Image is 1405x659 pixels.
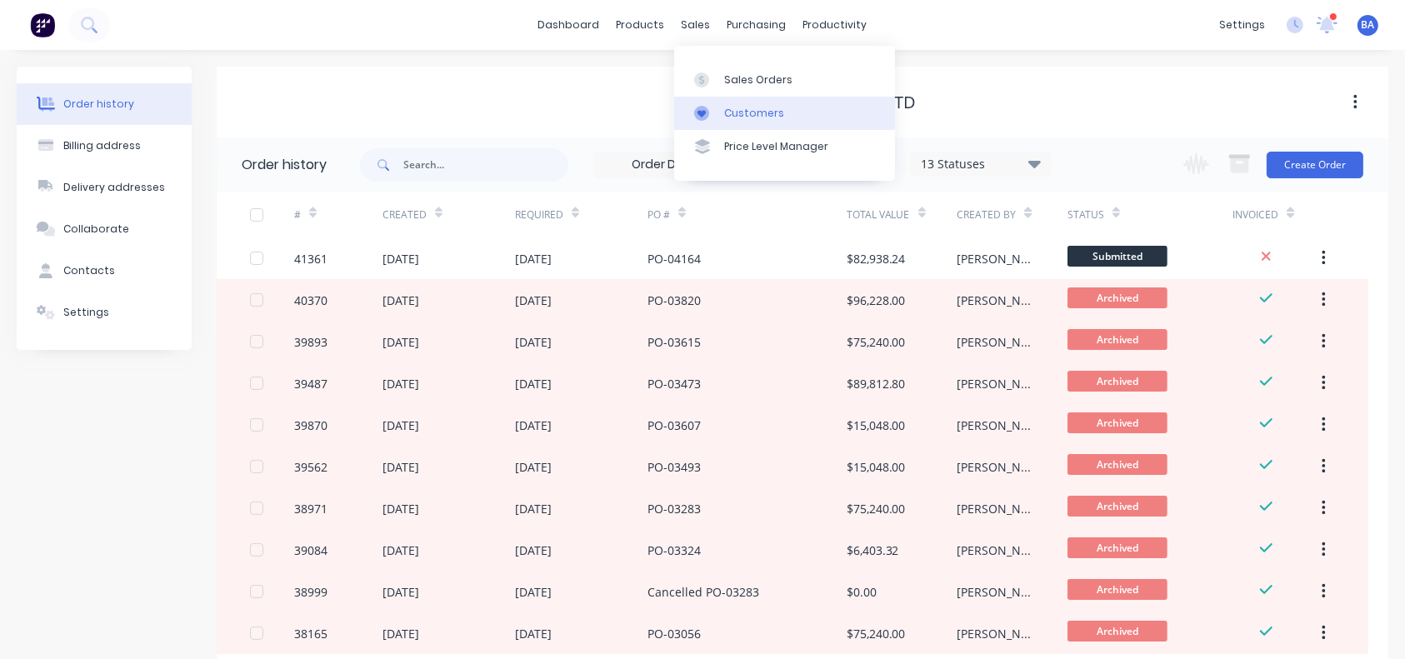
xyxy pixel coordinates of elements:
[294,458,327,476] div: 39562
[515,192,647,237] div: Required
[957,458,1034,476] div: [PERSON_NAME]
[382,375,419,392] div: [DATE]
[515,542,552,559] div: [DATE]
[1067,287,1167,308] span: Archived
[724,106,784,121] div: Customers
[382,542,419,559] div: [DATE]
[17,292,192,333] button: Settings
[382,625,419,642] div: [DATE]
[647,250,701,267] div: PO-04164
[647,417,701,434] div: PO-03607
[294,192,382,237] div: #
[382,207,427,222] div: Created
[17,83,192,125] button: Order history
[795,12,876,37] div: productivity
[647,542,701,559] div: PO-03324
[294,542,327,559] div: 39084
[17,208,192,250] button: Collaborate
[724,139,828,154] div: Price Level Manager
[673,12,719,37] div: sales
[515,250,552,267] div: [DATE]
[647,207,670,222] div: PO #
[382,192,515,237] div: Created
[63,97,134,112] div: Order history
[608,12,673,37] div: products
[242,155,327,175] div: Order history
[294,375,327,392] div: 39487
[1267,152,1363,178] button: Create Order
[1211,12,1273,37] div: settings
[63,180,165,195] div: Delivery addresses
[847,542,899,559] div: $6,403.32
[382,250,419,267] div: [DATE]
[1067,621,1167,642] span: Archived
[1232,192,1321,237] div: Invoiced
[594,152,734,177] input: Order Date
[515,458,552,476] div: [DATE]
[294,207,301,222] div: #
[647,625,701,642] div: PO-03056
[674,130,895,163] a: Price Level Manager
[515,292,552,309] div: [DATE]
[647,192,847,237] div: PO #
[17,125,192,167] button: Billing address
[957,292,1034,309] div: [PERSON_NAME]
[294,417,327,434] div: 39870
[719,12,795,37] div: purchasing
[957,375,1034,392] div: [PERSON_NAME]
[847,192,957,237] div: Total Value
[957,207,1016,222] div: Created By
[294,250,327,267] div: 41361
[847,625,906,642] div: $75,240.00
[847,375,906,392] div: $89,812.80
[647,500,701,517] div: PO-03283
[530,12,608,37] a: dashboard
[647,375,701,392] div: PO-03473
[382,500,419,517] div: [DATE]
[674,97,895,130] a: Customers
[515,625,552,642] div: [DATE]
[847,500,906,517] div: $75,240.00
[17,250,192,292] button: Contacts
[515,417,552,434] div: [DATE]
[847,250,906,267] div: $82,938.24
[1067,579,1167,600] span: Archived
[847,583,877,601] div: $0.00
[382,333,419,351] div: [DATE]
[647,458,701,476] div: PO-03493
[17,167,192,208] button: Delivery addresses
[847,292,906,309] div: $96,228.00
[63,305,109,320] div: Settings
[1067,371,1167,392] span: Archived
[1232,207,1278,222] div: Invoiced
[63,222,129,237] div: Collaborate
[957,500,1034,517] div: [PERSON_NAME]
[382,458,419,476] div: [DATE]
[1067,412,1167,433] span: Archived
[1362,17,1375,32] span: BA
[847,207,910,222] div: Total Value
[294,583,327,601] div: 38999
[1067,192,1233,237] div: Status
[957,542,1034,559] div: [PERSON_NAME]
[647,583,759,601] div: Cancelled PO-03283
[294,333,327,351] div: 39893
[294,625,327,642] div: 38165
[674,62,895,96] a: Sales Orders
[63,138,141,153] div: Billing address
[1067,329,1167,350] span: Archived
[957,583,1034,601] div: [PERSON_NAME]
[1067,496,1167,517] span: Archived
[515,583,552,601] div: [DATE]
[515,500,552,517] div: [DATE]
[911,155,1051,173] div: 13 Statuses
[515,207,563,222] div: Required
[1067,454,1167,475] span: Archived
[957,250,1034,267] div: [PERSON_NAME]
[515,333,552,351] div: [DATE]
[382,292,419,309] div: [DATE]
[847,458,906,476] div: $15,048.00
[957,192,1067,237] div: Created By
[647,292,701,309] div: PO-03820
[63,263,115,278] div: Contacts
